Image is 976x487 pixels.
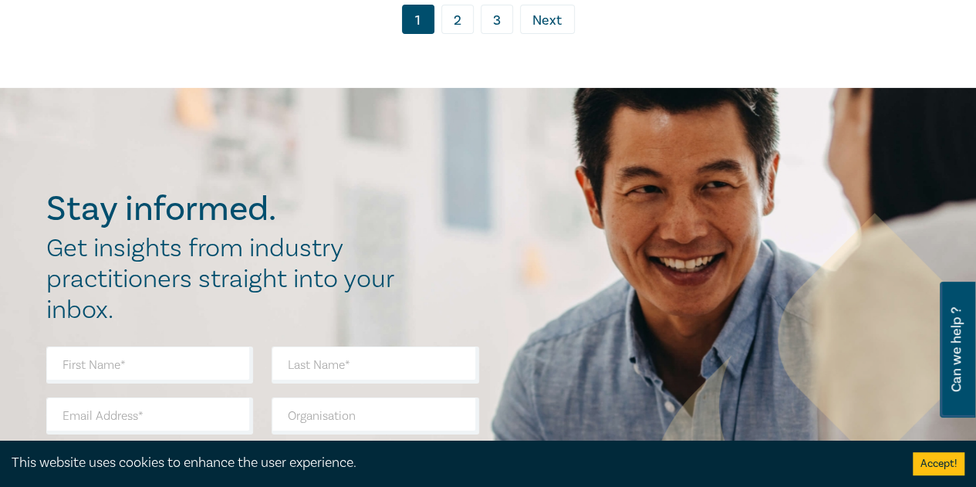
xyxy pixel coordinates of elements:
input: Last Name* [272,347,479,384]
a: 3 [481,5,513,34]
h2: Stay informed. [46,189,410,229]
a: Next [520,5,575,34]
div: This website uses cookies to enhance the user experience. [12,453,890,473]
input: Email Address* [46,397,254,435]
a: 1 [402,5,434,34]
input: First Name* [46,347,254,384]
h2: Get insights from industry practitioners straight into your inbox. [46,233,410,326]
a: 2 [441,5,474,34]
button: Accept cookies [913,452,964,475]
span: Can we help ? [949,291,964,408]
span: Next [532,11,562,31]
input: Organisation [272,397,479,435]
